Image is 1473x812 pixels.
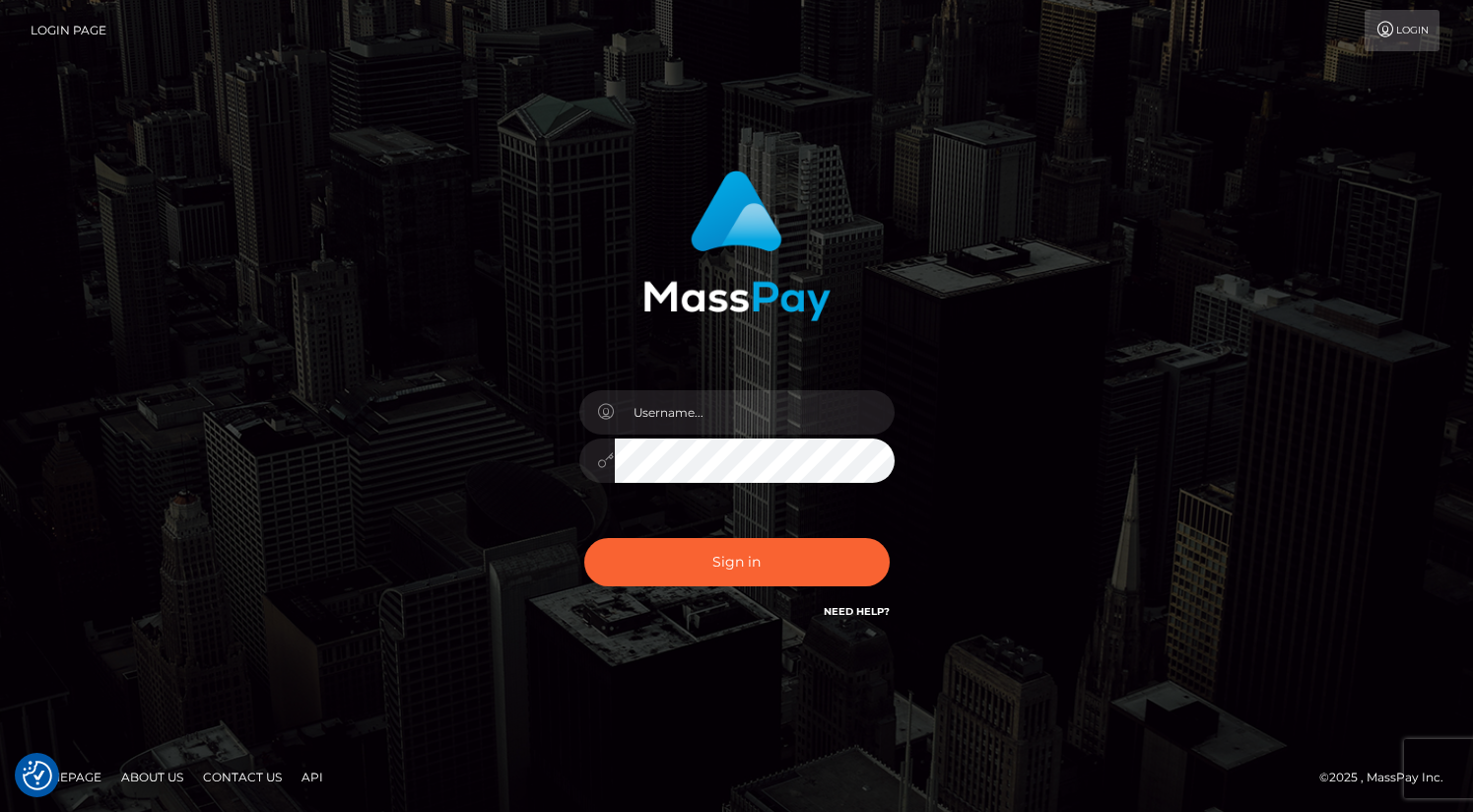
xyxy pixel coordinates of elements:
a: Login [1365,10,1440,51]
img: Revisit consent button [23,761,52,790]
a: About Us [113,762,191,792]
button: Consent Preferences [23,761,52,790]
a: API [294,762,331,792]
a: Homepage [22,762,109,792]
button: Sign in [584,538,890,586]
div: © 2025 , MassPay Inc. [1319,767,1458,788]
a: Login Page [31,10,106,51]
img: MassPay Login [643,170,831,321]
a: Need Help? [824,605,890,618]
input: Username... [615,390,895,435]
a: Contact Us [195,762,290,792]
